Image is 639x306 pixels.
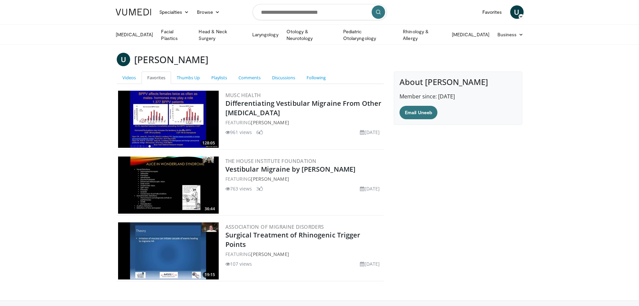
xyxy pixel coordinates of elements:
h4: About [PERSON_NAME] [400,77,517,87]
a: The House Institute Foundation [225,158,317,164]
a: [PERSON_NAME] [251,176,289,182]
li: 3 [256,185,263,192]
a: Comments [233,72,266,84]
li: 961 views [225,129,252,136]
a: Differentiating Vestibular Migraine From Other [MEDICAL_DATA] [225,99,382,117]
li: [DATE] [360,185,380,192]
a: Laryngology [248,28,282,41]
li: 763 views [225,185,252,192]
a: [PERSON_NAME] [251,119,289,126]
a: MUSC Health [225,92,261,98]
a: Email Uneeb [400,106,437,119]
a: Playlists [206,72,233,84]
a: Thumbs Up [171,72,206,84]
a: [MEDICAL_DATA] [112,28,157,41]
span: 19:15 [203,272,217,278]
a: 19:15 [118,222,219,279]
p: Member since: [DATE] [400,92,517,100]
a: [PERSON_NAME] [251,251,289,257]
li: 107 views [225,260,252,267]
li: 6 [256,129,263,136]
span: 128:05 [200,140,217,146]
img: 492a2108-e27e-44e3-a117-58b23635c869.300x170_q85_crop-smart_upscale.jpg [118,91,219,148]
a: Videos [117,72,142,84]
div: FEATURING [225,251,383,258]
a: Favorites [478,5,506,19]
a: Favorites [142,72,171,84]
img: b4ad7d6d-22eb-4a21-879c-8f756108973a.300x170_q85_crop-smart_upscale.jpg [118,157,219,214]
img: 4dde2414-e8c0-4980-b14f-e6a45c483fbb.300x170_q85_crop-smart_upscale.jpg [118,222,219,279]
a: Business [493,28,528,41]
h3: [PERSON_NAME] [134,53,208,66]
a: Discussions [266,72,301,84]
li: [DATE] [360,129,380,136]
a: Facial Plastics [157,28,195,42]
a: 128:05 [118,91,219,148]
div: FEATURING [225,175,383,182]
a: Following [301,72,331,84]
a: Surgical Treatment of Rhinogenic Trigger Points [225,230,361,249]
a: Association of Migraine Disorders [225,223,324,230]
a: U [117,53,130,66]
a: Browse [193,5,224,19]
a: Pediatric Otolaryngology [339,28,399,42]
input: Search topics, interventions [253,4,387,20]
a: Specialties [155,5,193,19]
a: Otology & Neurotology [282,28,339,42]
a: [MEDICAL_DATA] [448,28,493,41]
a: Vestibular Migraine by [PERSON_NAME] [225,165,356,174]
li: [DATE] [360,260,380,267]
img: VuMedi Logo [116,9,151,15]
div: FEATURING [225,119,383,126]
a: Head & Neck Surgery [195,28,248,42]
a: U [510,5,524,19]
a: 36:44 [118,157,219,214]
a: Rhinology & Allergy [399,28,448,42]
span: 36:44 [203,206,217,212]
